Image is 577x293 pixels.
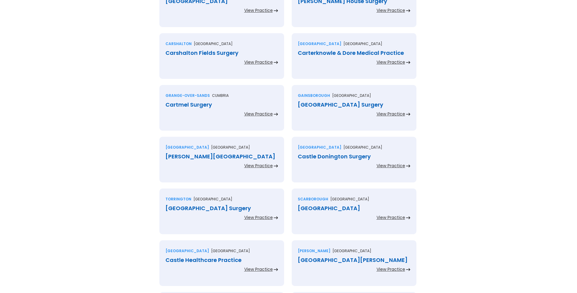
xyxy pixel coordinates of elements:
a: [GEOGRAPHIC_DATA][GEOGRAPHIC_DATA][PERSON_NAME][GEOGRAPHIC_DATA]View Practice [159,137,284,189]
div: View Practice [244,214,273,221]
div: View Practice [377,266,405,272]
a: Grange-over-sandsCumbriaCartmel SurgeryView Practice [159,85,284,137]
a: Torrington[GEOGRAPHIC_DATA][GEOGRAPHIC_DATA] SurgeryView Practice [159,189,284,240]
p: [GEOGRAPHIC_DATA] [194,41,233,47]
div: Scarborough [298,196,328,202]
p: [GEOGRAPHIC_DATA] [332,93,371,99]
div: [GEOGRAPHIC_DATA][PERSON_NAME] [298,257,410,263]
div: [GEOGRAPHIC_DATA] [298,205,410,211]
p: [GEOGRAPHIC_DATA] [343,144,382,150]
a: [GEOGRAPHIC_DATA][GEOGRAPHIC_DATA]Castle Donington SurgeryView Practice [292,137,416,189]
div: Carterknowle & Dore Medical Practice [298,50,410,56]
a: [PERSON_NAME][GEOGRAPHIC_DATA][GEOGRAPHIC_DATA][PERSON_NAME]View Practice [292,240,416,292]
div: View Practice [244,163,273,169]
div: View Practice [377,7,405,13]
div: [PERSON_NAME][GEOGRAPHIC_DATA] [165,154,278,160]
div: View Practice [377,163,405,169]
div: View Practice [244,59,273,65]
div: [GEOGRAPHIC_DATA] [298,41,341,47]
a: Carshalton[GEOGRAPHIC_DATA]Carshalton Fields SurgeryView Practice [159,33,284,85]
div: View Practice [377,111,405,117]
div: [PERSON_NAME] [298,248,330,254]
div: Carshalton Fields Surgery [165,50,278,56]
a: [GEOGRAPHIC_DATA][GEOGRAPHIC_DATA]Castle Healthcare PracticeView Practice [159,240,284,292]
div: [GEOGRAPHIC_DATA] [165,248,209,254]
div: Gainsborough [298,93,330,99]
p: [GEOGRAPHIC_DATA] [332,248,371,254]
a: Scarborough[GEOGRAPHIC_DATA][GEOGRAPHIC_DATA]View Practice [292,189,416,240]
div: Castle Healthcare Practice [165,257,278,263]
p: [GEOGRAPHIC_DATA] [211,144,250,150]
div: View Practice [377,59,405,65]
div: View Practice [244,266,273,272]
p: [GEOGRAPHIC_DATA] [343,41,382,47]
p: [GEOGRAPHIC_DATA] [330,196,369,202]
div: View Practice [244,7,273,13]
p: [GEOGRAPHIC_DATA] [211,248,250,254]
div: [GEOGRAPHIC_DATA] Surgery [298,102,410,108]
div: View Practice [244,111,273,117]
div: Cartmel Surgery [165,102,278,108]
div: [GEOGRAPHIC_DATA] [298,144,341,150]
div: Carshalton [165,41,192,47]
div: Grange-over-sands [165,93,210,99]
p: [GEOGRAPHIC_DATA] [193,196,232,202]
div: View Practice [377,214,405,221]
div: [GEOGRAPHIC_DATA] [165,144,209,150]
div: [GEOGRAPHIC_DATA] Surgery [165,205,278,211]
div: Torrington [165,196,191,202]
div: Castle Donington Surgery [298,154,410,160]
a: Gainsborough[GEOGRAPHIC_DATA][GEOGRAPHIC_DATA] SurgeryView Practice [292,85,416,137]
p: Cumbria [212,93,229,99]
a: [GEOGRAPHIC_DATA][GEOGRAPHIC_DATA]Carterknowle & Dore Medical PracticeView Practice [292,33,416,85]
